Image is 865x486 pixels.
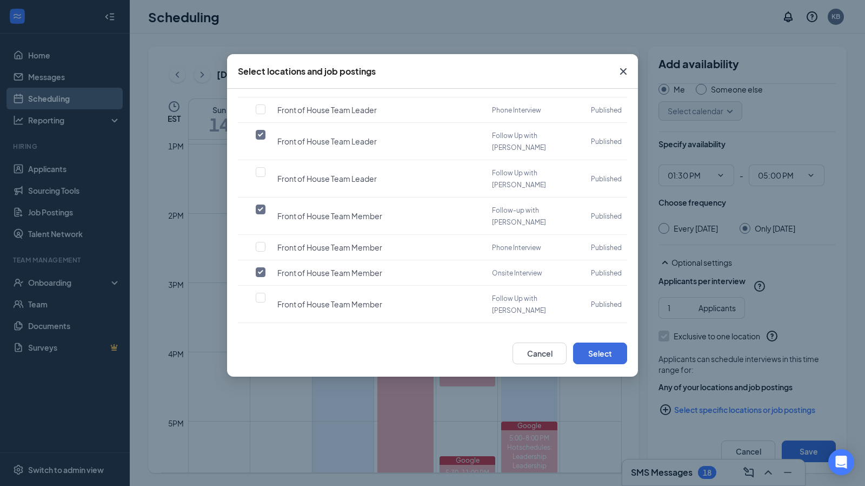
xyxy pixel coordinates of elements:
span: Front of House Team Member [277,211,382,221]
span: Front of House Team Member [277,299,382,310]
span: Onsite Interview [492,269,542,277]
span: Front of House Team Leader [277,104,377,115]
button: Cancel [513,343,567,364]
button: Select [573,343,627,364]
span: published [591,300,622,308]
div: Select locations and job postings [238,65,376,77]
span: published [591,269,622,277]
span: Front of House Team Leader [277,136,377,147]
span: published [591,212,622,220]
span: Front of House Team Leader [277,173,377,184]
span: published [591,175,622,183]
span: Phone Interview [492,106,541,114]
svg: Cross [617,65,630,78]
span: published [591,106,622,114]
span: Front of House Team Member [277,267,382,278]
span: Phone Interview [492,244,541,252]
span: Follow Up with [PERSON_NAME] [492,132,546,152]
span: published [591,244,622,252]
div: Open Intercom Messenger [828,449,854,475]
span: published [591,137,622,146]
span: Follow-up with [PERSON_NAME] [492,206,546,226]
span: Follow Up with [PERSON_NAME] [492,294,546,314]
button: Close [609,54,638,89]
span: Front of House Team Member [277,242,382,253]
span: Follow Up with [PERSON_NAME] [492,169,546,189]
